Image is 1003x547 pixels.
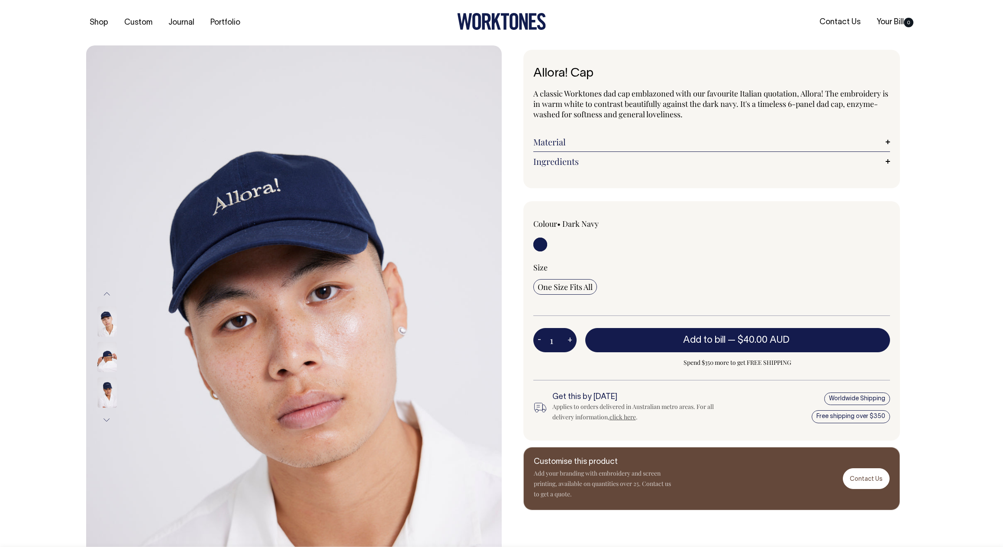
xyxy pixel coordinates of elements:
[816,15,864,29] a: Contact Us
[557,219,561,229] span: •
[533,67,890,80] h1: Allora! Cap
[534,458,672,467] h6: Customise this product
[97,306,117,337] img: dark-navy
[552,393,728,402] h6: Get this by [DATE]
[585,328,890,352] button: Add to bill —$40.00 AUD
[534,468,672,499] p: Add your branding with embroidery and screen printing, available on quantities over 25. Contact u...
[585,357,890,368] span: Spend $350 more to get FREE SHIPPING
[97,377,117,408] img: dark-navy
[533,137,890,147] a: Material
[121,16,156,30] a: Custom
[904,18,913,27] span: 0
[683,336,726,344] span: Add to bill
[533,88,890,119] p: A classic Worktones dad cap emblazoned with our favourite Italian quotation, Allora! The embroide...
[165,16,198,30] a: Journal
[533,262,890,273] div: Size
[100,284,113,304] button: Previous
[843,468,890,489] a: Contact Us
[873,15,917,29] a: Your Bill0
[97,342,117,372] img: dark-navy
[563,331,577,349] button: +
[533,279,597,295] input: One Size Fits All
[86,16,112,30] a: Shop
[610,413,636,421] a: click here
[538,282,593,292] span: One Size Fits All
[533,156,890,167] a: Ingredients
[533,331,545,349] button: -
[552,402,728,422] div: Applies to orders delivered in Australian metro areas. For all delivery information, .
[562,219,599,229] label: Dark Navy
[533,219,676,229] div: Colour
[728,336,792,344] span: —
[738,336,790,344] span: $40.00 AUD
[100,410,113,430] button: Next
[207,16,244,30] a: Portfolio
